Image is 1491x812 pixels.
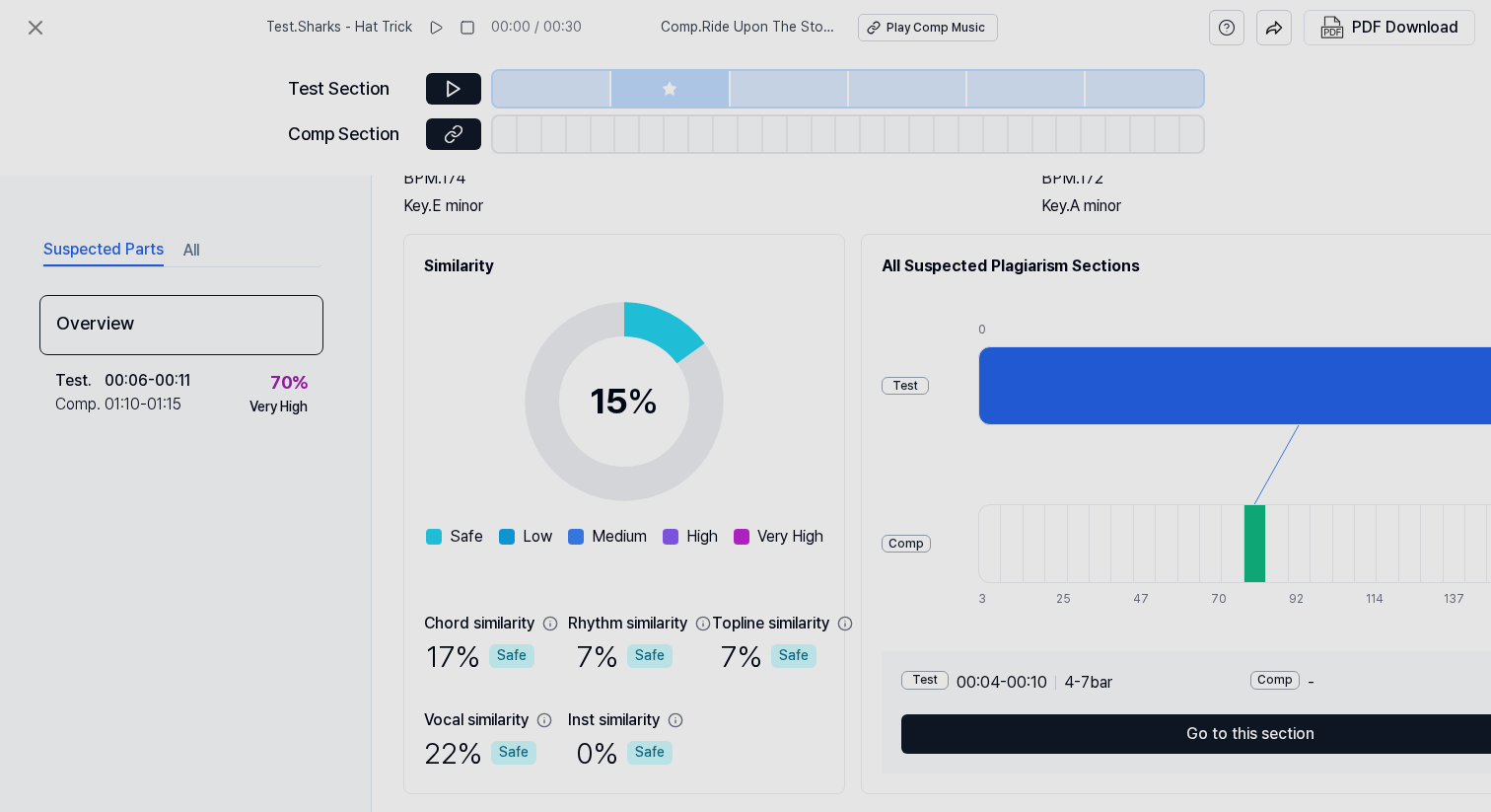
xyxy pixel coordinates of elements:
button: All [183,235,199,266]
div: Safe [627,741,673,765]
div: 17 % [426,635,534,677]
div: 01:10 - 01:15 [105,393,181,416]
div: Inst similarity [568,708,660,732]
span: High [686,525,718,549]
div: Safe [489,644,534,668]
button: help [1209,10,1244,45]
span: Comp . Ride Upon The Storm [661,18,834,37]
div: Chord similarity [424,612,534,635]
img: PDF Download [1320,16,1344,39]
div: 70 [1211,591,1233,608]
div: 22 % [424,732,536,774]
div: Comp [1250,671,1300,690]
div: Play Comp Music [887,20,985,37]
div: 00:06 - 00:11 [105,369,190,393]
div: Topline similarity [712,612,829,635]
div: Test Section [288,75,414,104]
div: 70 % [270,369,308,398]
div: Comp [882,535,931,554]
img: share [1265,19,1283,37]
div: 114 [1366,591,1387,608]
span: Safe [450,525,483,549]
div: Test [882,377,929,396]
button: PDF Download [1316,11,1462,44]
div: Comp . [55,393,105,416]
span: 00:04 - 00:10 [957,671,1047,695]
div: 137 [1444,591,1465,608]
div: 7 % [577,635,673,677]
div: Overview [39,295,323,355]
div: 92 [1289,591,1311,608]
div: 3 [978,591,1000,608]
div: 15 [590,375,659,428]
div: Test . [55,369,105,393]
div: BPM. 174 [403,167,1002,190]
div: Safe [771,644,816,668]
h2: Similarity [424,255,824,278]
div: Safe [491,741,536,765]
div: PDF Download [1352,15,1458,40]
span: 4 - 7 bar [1064,671,1112,695]
div: Rhythm similarity [568,612,687,635]
div: 7 % [721,635,816,677]
div: Key. E minor [403,194,1002,218]
div: 47 [1133,591,1155,608]
span: Medium [592,525,647,549]
div: Very High [249,398,308,417]
div: 00:00 / 00:30 [491,18,582,37]
div: Comp Section [288,120,414,149]
button: Suspected Parts [43,235,164,266]
div: Test [901,671,949,690]
span: Test . Sharks - Hat Trick [266,18,412,37]
div: Safe [627,644,673,668]
span: Very High [757,525,823,549]
button: Play Comp Music [858,14,998,41]
div: Vocal similarity [424,708,529,732]
div: 0 % [576,732,673,774]
span: Low [523,525,552,549]
div: 25 [1056,591,1078,608]
span: % [627,380,659,422]
svg: help [1218,18,1236,37]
